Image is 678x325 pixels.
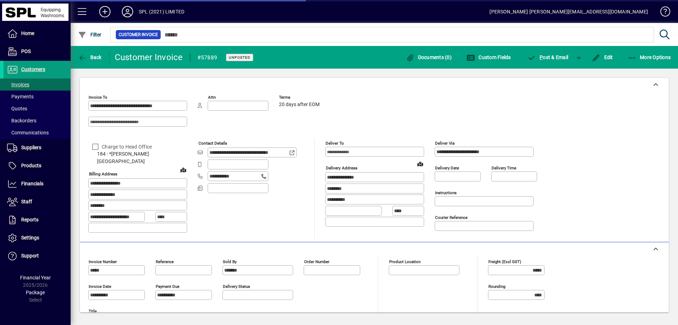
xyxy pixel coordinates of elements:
[115,52,183,63] div: Customer Invoice
[4,193,71,211] a: Staff
[4,91,71,103] a: Payments
[304,259,329,264] mat-label: Order number
[21,253,39,259] span: Support
[156,284,179,289] mat-label: Payment due
[4,43,71,60] a: POS
[89,259,117,264] mat-label: Invoice number
[4,115,71,127] a: Backorders
[406,54,452,60] span: Documents (0)
[76,51,103,64] button: Back
[89,284,111,289] mat-label: Invoice date
[197,52,218,63] div: #57889
[21,66,45,72] span: Customers
[229,55,250,60] span: Unposted
[21,145,41,150] span: Suppliers
[279,102,320,108] span: 20 days after EOM
[223,259,237,264] mat-label: Sold by
[21,48,31,54] span: POS
[4,103,71,115] a: Quotes
[208,95,216,100] mat-label: Attn
[590,51,615,64] button: Edit
[116,5,139,18] button: Profile
[465,51,513,64] button: Custom Fields
[223,284,250,289] mat-label: Delivery status
[4,211,71,229] a: Reports
[21,30,34,36] span: Home
[7,106,27,111] span: Quotes
[71,51,109,64] app-page-header-button: Back
[21,199,32,204] span: Staff
[4,25,71,42] a: Home
[435,190,457,195] mat-label: Instructions
[435,166,459,170] mat-label: Delivery date
[4,247,71,265] a: Support
[178,164,189,175] a: View on map
[628,54,671,60] span: More Options
[528,54,569,60] span: ost & Email
[21,217,38,222] span: Reports
[326,141,344,146] mat-label: Deliver To
[524,51,572,64] button: Post & Email
[404,51,453,64] button: Documents (0)
[78,54,102,60] span: Back
[466,54,511,60] span: Custom Fields
[389,259,421,264] mat-label: Product location
[655,1,669,24] a: Knowledge Base
[89,95,107,100] mat-label: Invoice To
[488,284,505,289] mat-label: Rounding
[4,79,71,91] a: Invoices
[4,175,71,193] a: Financials
[492,166,516,170] mat-label: Delivery time
[489,6,648,17] div: [PERSON_NAME] [PERSON_NAME][EMAIL_ADDRESS][DOMAIN_NAME]
[7,82,29,87] span: Invoices
[7,94,34,99] span: Payments
[626,51,673,64] button: More Options
[21,235,39,240] span: Settings
[435,215,468,220] mat-label: Courier Reference
[88,150,187,165] span: 184 - *[PERSON_NAME] [GEOGRAPHIC_DATA]
[7,118,36,123] span: Backorders
[89,308,97,313] mat-label: Title
[119,31,158,38] span: Customer Invoice
[139,6,184,17] div: SPL (2021) LIMITED
[592,54,613,60] span: Edit
[4,139,71,157] a: Suppliers
[540,54,543,60] span: P
[94,5,116,18] button: Add
[4,229,71,247] a: Settings
[156,259,174,264] mat-label: Reference
[7,130,49,135] span: Communications
[20,275,51,280] span: Financial Year
[26,290,45,295] span: Package
[4,127,71,139] a: Communications
[415,158,426,169] a: View on map
[21,181,43,186] span: Financials
[488,259,521,264] mat-label: Freight (excl GST)
[279,95,321,100] span: Terms
[76,28,103,41] button: Filter
[21,163,41,168] span: Products
[78,32,102,37] span: Filter
[4,157,71,175] a: Products
[435,141,454,146] mat-label: Deliver via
